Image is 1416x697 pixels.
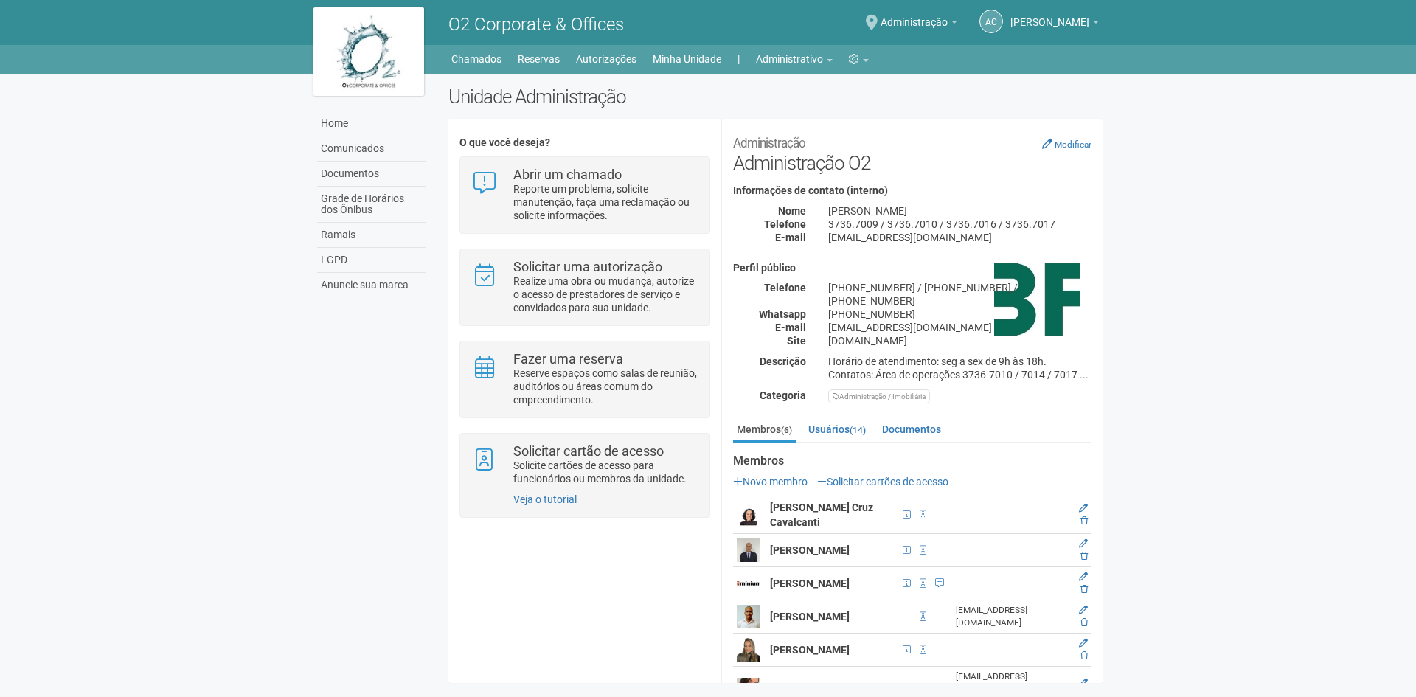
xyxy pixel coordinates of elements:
[733,263,1091,274] h4: Perfil público
[513,182,698,222] p: Reporte um problema, solicite manutenção, faça uma reclamação ou solicite informações.
[1079,572,1088,582] a: Editar membro
[770,611,850,623] strong: [PERSON_NAME]
[737,605,760,628] img: user.png
[733,130,1091,174] h2: Administração O2
[817,231,1103,244] div: [EMAIL_ADDRESS][DOMAIN_NAME]
[759,308,806,320] strong: Whatsapp
[737,503,760,527] img: user.png
[756,49,833,69] a: Administrativo
[317,136,426,162] a: Comunicados
[317,223,426,248] a: Ramais
[805,418,870,440] a: Usuários(14)
[513,259,662,274] strong: Solicitar uma autorização
[994,263,1080,336] img: business.png
[313,7,424,96] img: logo.jpg
[513,167,622,182] strong: Abrir um chamado
[956,670,1066,696] div: [EMAIL_ADDRESS][DOMAIN_NAME]
[513,274,698,314] p: Realize uma obra ou mudança, autorize o acesso de prestadores de serviço e convidados para sua un...
[737,538,760,562] img: user.png
[787,335,806,347] strong: Site
[775,322,806,333] strong: E-mail
[1055,139,1091,150] small: Modificar
[471,168,698,222] a: Abrir um chamado Reporte um problema, solicite manutenção, faça uma reclamação ou solicite inform...
[817,308,1103,321] div: [PHONE_NUMBER]
[451,49,502,69] a: Chamados
[1079,503,1088,513] a: Editar membro
[781,425,792,435] small: (6)
[448,86,1103,108] h2: Unidade Administração
[513,367,698,406] p: Reserve espaços como salas de reunião, auditórios ou áreas comum do empreendimento.
[775,232,806,243] strong: E-mail
[471,260,698,314] a: Solicitar uma autorização Realize uma obra ou mudança, autorize o acesso de prestadores de serviç...
[956,604,1066,629] div: [EMAIL_ADDRESS][DOMAIN_NAME]
[1042,138,1091,150] a: Modificar
[817,204,1103,218] div: [PERSON_NAME]
[817,218,1103,231] div: 3736.7009 / 3736.7010 / 3736.7016 / 3736.7017
[1010,2,1089,28] span: Ana Carla de Carvalho Silva
[849,49,869,69] a: Configurações
[770,578,850,589] strong: [PERSON_NAME]
[778,205,806,217] strong: Nome
[979,10,1003,33] a: AC
[881,2,948,28] span: Administração
[770,544,850,556] strong: [PERSON_NAME]
[770,502,873,528] strong: [PERSON_NAME] Cruz Cavalcanti
[513,443,664,459] strong: Solicitar cartão de acesso
[513,459,698,485] p: Solicite cartões de acesso para funcionários ou membros da unidade.
[850,425,866,435] small: (14)
[1080,584,1088,594] a: Excluir membro
[760,389,806,401] strong: Categoria
[878,418,945,440] a: Documentos
[817,321,1103,334] div: [EMAIL_ADDRESS][DOMAIN_NAME]
[653,49,721,69] a: Minha Unidade
[764,282,806,294] strong: Telefone
[518,49,560,69] a: Reservas
[459,137,709,148] h4: O que você deseja?
[737,49,740,69] a: |
[817,334,1103,347] div: [DOMAIN_NAME]
[317,162,426,187] a: Documentos
[1080,617,1088,628] a: Excluir membro
[733,418,796,443] a: Membros(6)
[817,476,948,488] a: Solicitar cartões de acesso
[317,111,426,136] a: Home
[737,572,760,595] img: user.png
[1080,551,1088,561] a: Excluir membro
[733,476,808,488] a: Novo membro
[448,14,624,35] span: O2 Corporate & Offices
[764,218,806,230] strong: Telefone
[817,281,1103,308] div: [PHONE_NUMBER] / [PHONE_NUMBER] / [PHONE_NUMBER]
[737,638,760,662] img: user.png
[471,353,698,406] a: Fazer uma reserva Reserve espaços como salas de reunião, auditórios ou áreas comum do empreendime...
[513,493,577,505] a: Veja o tutorial
[513,351,623,367] strong: Fazer uma reserva
[817,355,1103,381] div: Horário de atendimento: seg a sex de 9h às 18h. Contatos: Área de operações 3736-7010 / 7014 / 70...
[317,248,426,273] a: LGPD
[760,356,806,367] strong: Descrição
[317,187,426,223] a: Grade de Horários dos Ônibus
[733,136,805,150] small: Administração
[733,454,1091,468] strong: Membros
[1080,651,1088,661] a: Excluir membro
[317,273,426,297] a: Anuncie sua marca
[471,445,698,485] a: Solicitar cartão de acesso Solicite cartões de acesso para funcionários ou membros da unidade.
[770,644,850,656] strong: [PERSON_NAME]
[1079,605,1088,615] a: Editar membro
[1079,678,1088,688] a: Editar membro
[828,389,930,403] div: Administração / Imobiliária
[1079,538,1088,549] a: Editar membro
[733,185,1091,196] h4: Informações de contato (interno)
[576,49,636,69] a: Autorizações
[881,18,957,30] a: Administração
[1010,18,1099,30] a: [PERSON_NAME]
[1079,638,1088,648] a: Editar membro
[1080,516,1088,526] a: Excluir membro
